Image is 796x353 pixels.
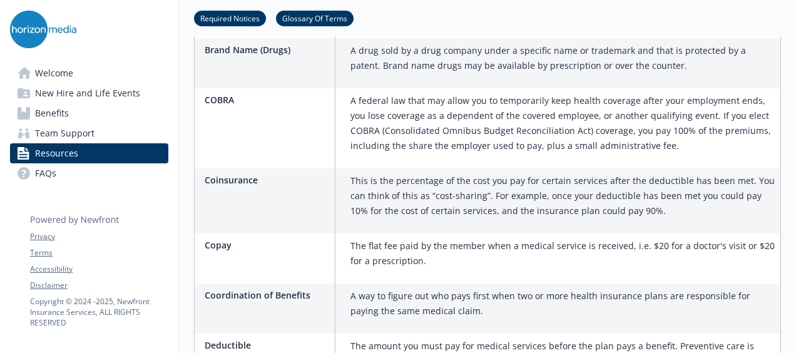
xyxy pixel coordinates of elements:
a: Accessibility [30,263,168,275]
a: Disclaimer [30,280,168,291]
a: Benefits [10,103,168,123]
a: Glossary Of Terms [276,12,354,24]
p: Coinsurance [205,173,330,187]
span: Benefits [35,103,69,123]
p: A federal law that may allow you to temporarily keep health coverage after your employment ends, ... [350,93,775,153]
a: Privacy [30,231,168,242]
p: The flat fee paid by the member when a medical service is received, i.e. $20 for a doctor's visit... [350,238,775,269]
p: Deductible [205,339,330,352]
span: Team Support [35,123,94,143]
p: Coordination of Benefits [205,289,330,302]
span: FAQs [35,163,56,183]
p: Brand Name (Drugs) [205,43,330,56]
p: COBRA [205,93,330,106]
p: Copay [205,238,330,252]
a: Resources [10,143,168,163]
a: New Hire and Life Events [10,83,168,103]
a: Team Support [10,123,168,143]
span: Resources [35,143,78,163]
p: A drug sold by a drug company under a specific name or trademark and that is protected by a paten... [350,43,775,73]
span: Welcome [35,63,73,83]
a: Required Notices [194,12,266,24]
a: Terms [30,247,168,258]
p: A way to figure out who pays first when two or more health insurance plans are responsible for pa... [350,289,775,319]
span: New Hire and Life Events [35,83,140,103]
p: This is the percentage of the cost you pay for certain services after the deductible has been met... [350,173,775,218]
a: FAQs [10,163,168,183]
p: Copyright © 2024 - 2025 , Newfront Insurance Services, ALL RIGHTS RESERVED [30,296,168,328]
a: Welcome [10,63,168,83]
